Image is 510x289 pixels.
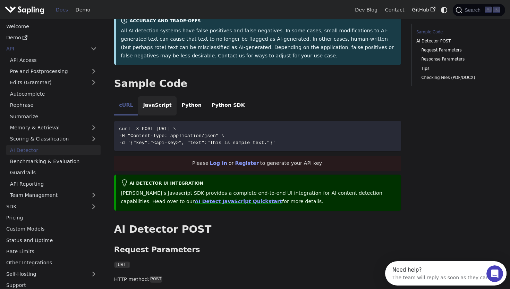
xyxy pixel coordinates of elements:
a: Benchmarking & Evaluation [6,156,101,167]
a: Log In [210,160,227,166]
div: Need help? [7,6,104,11]
kbd: K [493,7,500,13]
a: GitHub [408,5,439,15]
a: Memory & Retrieval [6,123,101,133]
p: HTTP method: [114,275,401,284]
a: Pricing [2,213,101,223]
code: [URL] [114,262,130,268]
a: Demo [2,33,101,43]
h2: AI Detector POST [114,223,401,236]
a: API Reporting [6,179,101,189]
p: [PERSON_NAME]'s Javascript SDK provides a complete end-to-end UI integration for AI content detec... [121,189,396,206]
a: Tips [421,65,495,72]
button: Collapse sidebar category 'API' [87,44,101,54]
a: Edits (Grammar) [6,78,101,88]
a: Custom Models [2,224,101,234]
img: Sapling.ai [5,5,44,15]
a: Pre and Postprocessing [6,66,101,77]
a: Checking Files (PDF/DOCX) [421,74,495,81]
a: Autocomplete [6,89,101,99]
a: Self-Hosting [2,269,101,279]
a: AI Detect JavaScript Quickstart [195,199,282,204]
button: Switch between dark and light mode (currently system mode) [439,5,449,15]
div: Accuracy and Trade-offs [121,17,396,25]
a: SDK [2,201,87,211]
h3: Request Parameters [114,245,401,255]
a: Contact [381,5,408,15]
li: Python [177,96,206,116]
code: POST [150,276,163,283]
span: Search [462,7,485,13]
li: JavaScript [138,96,177,116]
div: Open Intercom Messenger [3,3,124,22]
a: API Access [6,55,101,65]
a: AI Detector [6,145,101,155]
a: AI Detector POST [416,38,498,45]
a: Docs [52,5,72,15]
a: Summarize [6,111,101,121]
h2: Sample Code [114,78,401,90]
a: Request Parameters [421,47,495,54]
iframe: Intercom live chat [486,265,503,282]
div: AI Detector UI integration [121,179,396,188]
span: -d '{"key":"<api-key>", "text":"This is sample text."}' [119,140,275,145]
a: Welcome [2,21,101,31]
a: Dev Blog [351,5,381,15]
div: Please or to generate your API key. [114,156,401,171]
a: Rate Limits [2,247,101,257]
a: Response Parameters [421,56,495,63]
li: cURL [114,96,138,116]
a: Team Management [6,190,101,200]
div: The team will reply as soon as they can [7,11,104,19]
a: Scoring & Classification [6,134,101,144]
span: curl -X POST [URL] \ [119,126,176,131]
a: Status and Uptime [2,235,101,245]
iframe: Intercom live chat discovery launcher [385,261,507,286]
button: Search (Command+K) [453,4,505,16]
li: Python SDK [206,96,250,116]
a: Sapling.ai [5,5,47,15]
a: Register [235,160,258,166]
a: API [2,44,87,54]
a: Demo [72,5,94,15]
a: Guardrails [6,168,101,178]
a: Sample Code [416,29,498,35]
button: Expand sidebar category 'SDK' [87,201,101,211]
span: -H "Content-Type: application/json" \ [119,133,224,138]
kbd: ⌘ [485,7,492,13]
a: Rephrase [6,100,101,110]
a: Other Integrations [2,258,101,268]
p: All AI detection systems have false positives and false negatives. In some cases, small modificat... [121,27,396,60]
